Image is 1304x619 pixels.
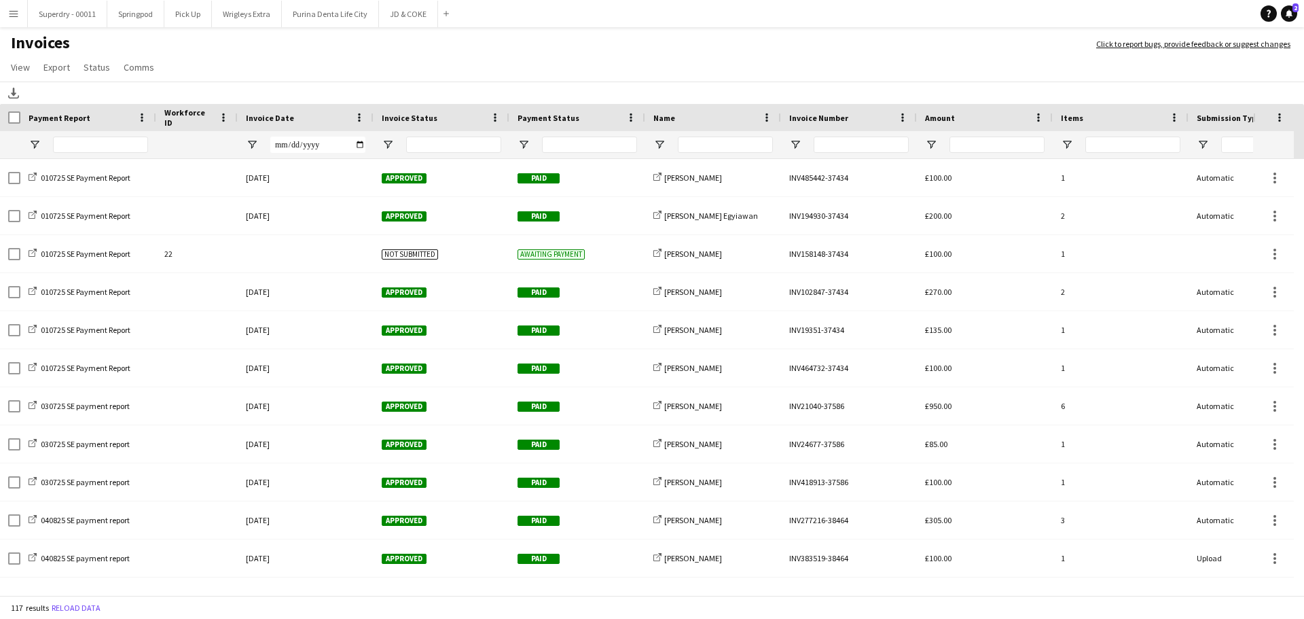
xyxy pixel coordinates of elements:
a: Click to report bugs, provide feedback or suggest changes [1096,38,1290,50]
span: Approved [382,402,427,412]
span: Paid [518,287,560,298]
span: £100.00 [925,363,952,373]
span: Paid [518,516,560,526]
div: [DATE] [238,273,374,311]
div: 2 [1053,197,1189,234]
span: Paid [518,440,560,450]
div: INV102847-37434 [781,273,917,311]
a: 040825 SE payment report [29,515,130,525]
span: Payment Report [29,113,90,123]
button: Open Filter Menu [1061,139,1073,151]
button: Superdry - 00011 [28,1,107,27]
span: 030725 SE payment report [41,439,130,449]
div: 1 [1053,349,1189,387]
div: [DATE] [238,349,374,387]
span: 010725 SE Payment Report [41,173,130,183]
div: INV418913-37586 [781,463,917,501]
div: 1 [1053,463,1189,501]
span: £100.00 [925,477,952,487]
a: 030725 SE payment report [29,477,130,487]
div: [DATE] [238,578,374,615]
button: Reload data [49,601,103,616]
a: 010725 SE Payment Report [29,249,130,259]
span: 010725 SE Payment Report [41,287,130,297]
div: INV383519-38464 [781,540,917,577]
span: Invoice Status [382,113,437,123]
button: Open Filter Menu [789,139,801,151]
span: Paid [518,554,560,564]
div: [DATE] [238,540,374,577]
span: Approved [382,173,427,183]
span: Export [43,61,70,73]
span: Paid [518,325,560,336]
span: Status [84,61,110,73]
button: Open Filter Menu [29,139,41,151]
span: [PERSON_NAME] [664,515,722,525]
span: [PERSON_NAME] [664,325,722,335]
div: 6 [1053,387,1189,425]
span: £270.00 [925,287,952,297]
span: 010725 SE Payment Report [41,325,130,335]
input: Invoice Status Filter Input [406,137,501,153]
a: Export [38,58,75,76]
span: Payment Status [518,113,579,123]
a: View [5,58,35,76]
span: Submission Type [1197,113,1261,123]
button: Pick Up [164,1,212,27]
span: 040825 SE payment report [41,515,130,525]
span: Awaiting payment [518,249,585,260]
div: INV464732-37434 [781,349,917,387]
span: [PERSON_NAME] [664,173,722,183]
button: Wrigleys Extra [212,1,282,27]
span: [PERSON_NAME] [664,553,722,563]
span: Approved [382,440,427,450]
span: Not submitted [382,249,438,260]
a: 030725 SE payment report [29,401,130,411]
span: Name [653,113,675,123]
span: Invoice Number [789,113,848,123]
span: £200.00 [925,211,952,221]
div: INV277216-38464 [781,501,917,539]
span: Amount [925,113,955,123]
div: [DATE] [238,387,374,425]
a: 010725 SE Payment Report [29,173,130,183]
a: 010725 SE Payment Report [29,287,130,297]
button: Open Filter Menu [925,139,937,151]
button: Open Filter Menu [382,139,394,151]
a: 040825 SE payment report [29,553,130,563]
button: Springpod [107,1,164,27]
a: 030725 SE payment report [29,439,130,449]
span: £135.00 [925,325,952,335]
span: Paid [518,364,560,374]
div: INV64895-38464 [781,578,917,615]
input: Name Filter Input [678,137,773,153]
span: £100.00 [925,249,952,259]
button: Open Filter Menu [518,139,530,151]
a: 010725 SE Payment Report [29,211,130,221]
button: Open Filter Menu [653,139,666,151]
span: £305.00 [925,515,952,525]
span: Approved [382,364,427,374]
span: Paid [518,402,560,412]
span: 2 [1292,3,1299,12]
div: [DATE] [238,311,374,349]
span: Approved [382,554,427,564]
div: INV485442-37434 [781,159,917,196]
div: 1 [1053,311,1189,349]
div: INV21040-37586 [781,387,917,425]
span: View [11,61,30,73]
span: Approved [382,325,427,336]
span: [PERSON_NAME] [664,439,722,449]
span: £100.00 [925,553,952,563]
span: 030725 SE payment report [41,477,130,487]
span: 010725 SE Payment Report [41,249,130,259]
span: [PERSON_NAME] Egyiawan [664,211,758,221]
input: Invoice Date Filter Input [270,137,365,153]
a: 010725 SE Payment Report [29,325,130,335]
input: Invoice Number Filter Input [814,137,909,153]
span: Paid [518,211,560,222]
a: 2 [1281,5,1297,22]
div: 3 [1053,501,1189,539]
div: 1 [1053,578,1189,615]
div: INV24677-37586 [781,425,917,463]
